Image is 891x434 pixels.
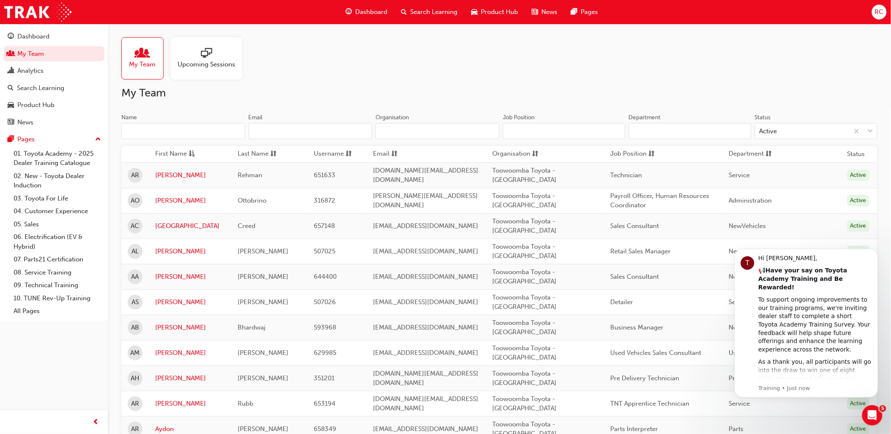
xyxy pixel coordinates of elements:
button: RC [872,5,887,19]
a: 07. Parts21 Certification [10,253,104,266]
span: Rubb [238,400,253,407]
span: 658349 [314,425,336,433]
span: Toowoomba Toyota - [GEOGRAPHIC_DATA] [492,319,557,336]
span: [PERSON_NAME] [238,374,288,382]
a: 04. Customer Experience [10,205,104,218]
button: Usernamesorting-icon [314,149,360,159]
span: guage-icon [8,33,14,41]
div: News [17,118,33,127]
span: AH [131,374,140,383]
span: Toowoomba Toyota - [GEOGRAPHIC_DATA] [492,268,557,286]
span: sorting-icon [270,149,277,159]
div: Active [847,220,869,232]
span: 644400 [314,273,337,280]
span: Technician [611,171,642,179]
span: My Team [129,60,156,69]
span: AR [131,399,139,409]
span: News [541,7,557,17]
span: AA [132,272,139,282]
span: [PERSON_NAME] [238,273,288,280]
span: Creed [238,222,255,230]
span: [DOMAIN_NAME][EMAIL_ADDRESS][DOMAIN_NAME] [373,395,478,412]
span: Sales Consultant [611,222,659,230]
span: First Name [155,149,187,159]
span: Product Hub [481,7,518,17]
div: Organisation [376,113,409,122]
span: Toowoomba Toyota - [GEOGRAPHIC_DATA] [492,243,557,260]
span: prev-icon [93,417,99,428]
div: Active [847,195,869,206]
span: Rehman [238,171,262,179]
a: News [3,115,104,130]
a: [PERSON_NAME] [155,348,225,358]
span: [DOMAIN_NAME][EMAIL_ADDRESS][DOMAIN_NAME] [373,167,478,184]
span: [EMAIL_ADDRESS][DOMAIN_NAME] [373,324,478,331]
iframe: Intercom live chat [862,405,883,426]
span: [EMAIL_ADDRESS][DOMAIN_NAME] [373,425,478,433]
span: Toowoomba Toyota - [GEOGRAPHIC_DATA] [492,167,557,184]
span: [PERSON_NAME] [238,349,288,357]
a: Aydon [155,424,225,434]
span: Last Name [238,149,269,159]
span: Payroll Officer, Human Resources Coordinator [611,192,710,209]
span: 629985 [314,349,336,357]
a: [PERSON_NAME] [155,323,225,332]
span: AL [132,247,139,256]
span: AC [131,221,140,231]
a: [PERSON_NAME] [155,374,225,383]
span: 657148 [314,222,335,230]
a: news-iconNews [525,3,564,21]
a: [PERSON_NAME] [155,170,225,180]
a: Analytics [3,63,104,79]
span: Business Manager [611,324,664,331]
span: [EMAIL_ADDRESS][DOMAIN_NAME] [373,349,478,357]
div: Search Learning [17,83,64,93]
span: [EMAIL_ADDRESS][DOMAIN_NAME] [373,273,478,280]
input: Name [121,123,245,139]
span: pages-icon [8,136,14,143]
span: people-icon [137,48,148,60]
span: sorting-icon [649,149,655,159]
a: car-iconProduct Hub [464,3,525,21]
span: Toowoomba Toyota - [GEOGRAPHIC_DATA] [492,370,557,387]
span: [PERSON_NAME] [238,298,288,306]
span: [PERSON_NAME][EMAIL_ADDRESS][DOMAIN_NAME] [373,192,478,209]
span: AB [131,323,139,332]
span: 351201 [314,374,334,382]
button: DashboardMy TeamAnalyticsSearch LearningProduct HubNews [3,27,104,132]
a: Upcoming Sessions [170,37,249,80]
a: [PERSON_NAME] [155,247,225,256]
span: 593968 [314,324,336,331]
div: Pages [17,135,35,144]
span: people-icon [8,50,14,58]
span: sorting-icon [345,149,352,159]
span: Department [729,149,764,159]
button: Organisationsorting-icon [492,149,539,159]
a: Dashboard [3,29,104,44]
span: Username [314,149,344,159]
span: up-icon [95,134,101,145]
a: 01. Toyota Academy - 2025 Dealer Training Catalogue [10,147,104,170]
span: sessionType_ONLINE_URL-icon [201,48,212,60]
div: Name [121,113,137,122]
a: 09. Technical Training [10,279,104,292]
div: Product Hub [17,100,55,110]
span: 507025 [314,247,335,255]
img: Trak [4,3,71,22]
a: All Pages [10,305,104,318]
span: Toowoomba Toyota - [GEOGRAPHIC_DATA] [492,217,557,235]
span: TNT Apprentice Technician [611,400,690,407]
span: Job Position [611,149,647,159]
a: pages-iconPages [564,3,605,21]
span: Detailer [611,298,633,306]
span: guage-icon [345,7,352,17]
span: Toowoomba Toyota - [GEOGRAPHIC_DATA] [492,294,557,311]
span: [DOMAIN_NAME][EMAIL_ADDRESS][DOMAIN_NAME] [373,370,478,387]
div: Analytics [17,66,44,76]
a: [PERSON_NAME] [155,399,225,409]
span: car-icon [8,102,14,109]
span: AS [132,297,139,307]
